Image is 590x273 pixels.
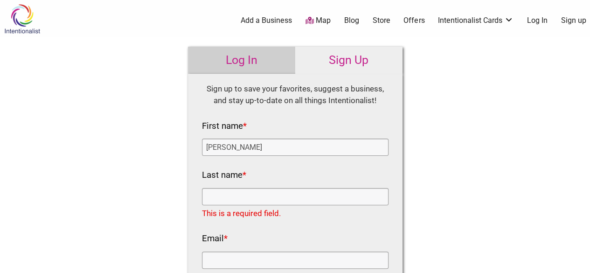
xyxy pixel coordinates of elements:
[295,47,403,74] a: Sign Up
[561,15,586,26] a: Sign up
[241,15,292,26] a: Add a Business
[202,83,389,107] div: Sign up to save your favorites, suggest a business, and stay up-to-date on all things Intentional...
[438,15,514,26] a: Intentionalist Cards
[527,15,548,26] a: Log In
[202,208,384,220] div: This is a required field.
[202,168,246,183] label: Last name
[188,47,295,74] a: Log In
[372,15,390,26] a: Store
[403,15,424,26] a: Offers
[344,15,359,26] a: Blog
[202,231,228,247] label: Email
[202,119,247,134] label: First name
[305,15,331,26] a: Map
